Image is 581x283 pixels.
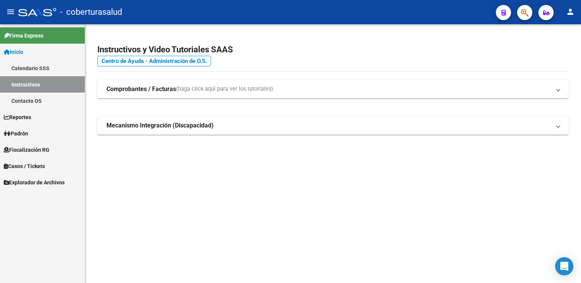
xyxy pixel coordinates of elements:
mat-expansion-panel-header: Mecanismo Integración (Discapacidad) [97,116,569,135]
span: Explorador de Archivos [4,178,65,187]
div: Open Intercom Messenger [555,257,573,275]
span: Padrón [4,129,28,138]
span: Inicio [4,48,23,56]
span: Firma Express [4,31,43,40]
a: Centro de Ayuda - Administración de O.S. [97,56,211,66]
h2: Instructivos y Video Tutoriales SAAS [97,42,569,57]
span: (haga click aquí para ver los tutoriales) [176,85,273,93]
span: - coberturasalud [60,4,122,20]
strong: Comprobantes / Facturas [106,85,176,93]
mat-icon: menu [6,7,15,16]
span: Fiscalización RG [4,146,49,154]
span: Reportes [4,113,31,121]
span: Casos / Tickets [4,162,45,170]
mat-icon: person [566,7,575,16]
strong: Mecanismo Integración (Discapacidad) [106,121,214,130]
mat-expansion-panel-header: Comprobantes / Facturas(haga click aquí para ver los tutoriales) [97,80,569,98]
